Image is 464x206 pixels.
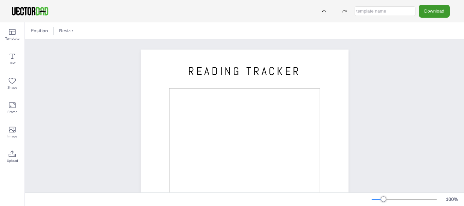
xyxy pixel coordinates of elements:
input: template name [355,6,415,16]
button: Resize [56,25,76,36]
span: Upload [7,158,18,164]
div: 100 % [444,196,460,203]
span: READING TRACKER [188,64,301,78]
span: Text [9,60,16,66]
span: Image [7,134,17,139]
img: VectorDad-1.png [11,6,49,16]
span: Position [29,27,49,34]
button: Download [419,5,450,17]
span: Template [5,36,19,41]
span: Shape [7,85,17,90]
span: Frame [7,109,17,115]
